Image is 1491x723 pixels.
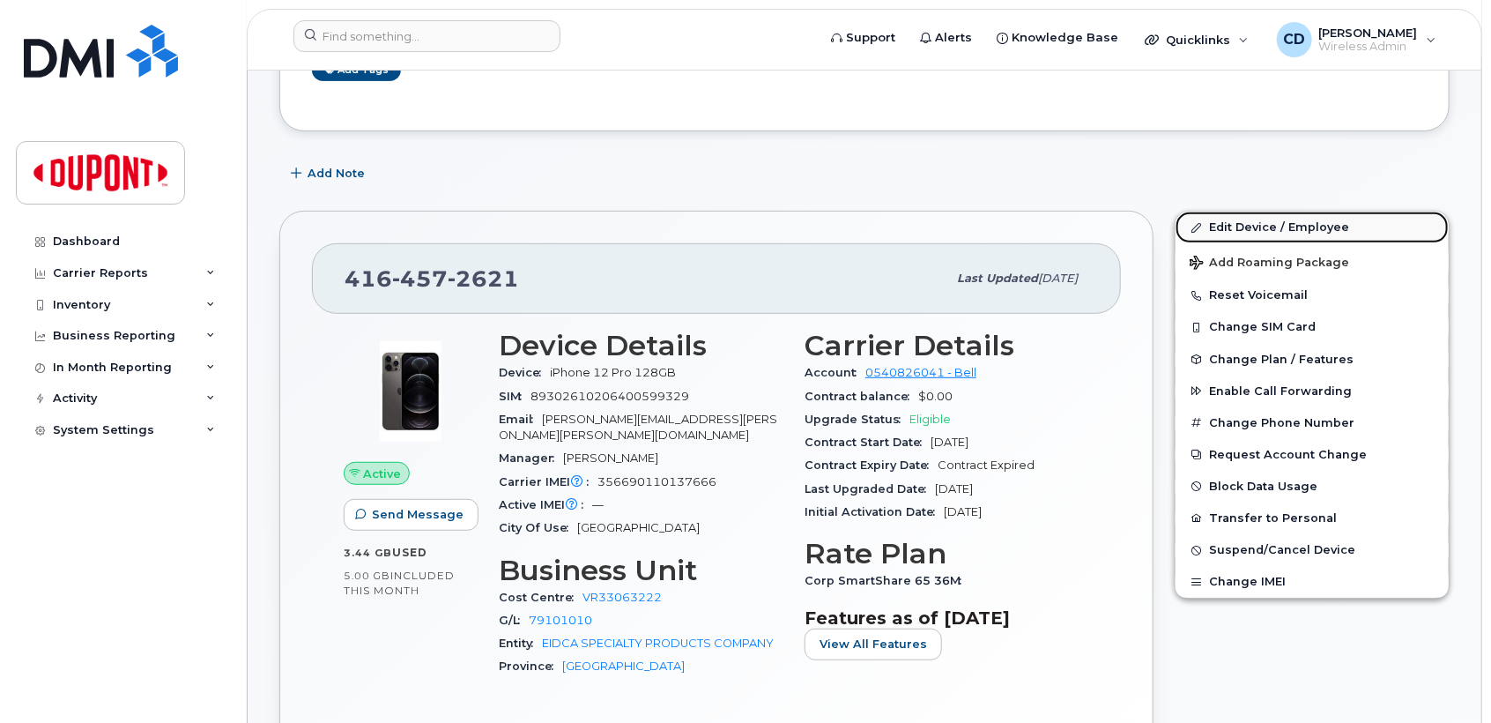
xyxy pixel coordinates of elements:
[938,458,1035,472] span: Contract Expired
[805,574,970,587] span: Corp SmartShare 65 36M
[582,591,662,604] a: VR33063222
[1176,212,1449,243] a: Edit Device / Employee
[597,475,716,488] span: 356690110137666
[448,265,519,292] span: 2621
[1166,33,1230,47] span: Quicklinks
[805,607,1089,629] h3: Features as of [DATE]
[1176,243,1449,280] button: Add Roaming Package
[344,570,390,582] span: 5.00 GB
[1319,26,1418,40] span: [PERSON_NAME]
[562,660,685,673] a: [GEOGRAPHIC_DATA]
[499,330,783,361] h3: Device Details
[499,637,542,650] span: Entity
[499,591,582,604] span: Cost Centre
[344,499,478,531] button: Send Message
[499,555,783,586] h3: Business Unit
[1176,503,1449,534] button: Transfer to Personal
[499,366,550,379] span: Device
[372,506,464,523] span: Send Message
[1176,344,1449,376] button: Change Plan / Features
[279,158,380,190] button: Add Note
[345,265,519,292] span: 416
[1176,439,1449,471] button: Request Account Change
[1209,544,1355,557] span: Suspend/Cancel Device
[1176,280,1449,311] button: Reset Voicemail
[984,20,1131,56] a: Knowledge Base
[293,20,560,52] input: Find something...
[308,165,365,182] span: Add Note
[820,636,927,652] span: View All Features
[805,482,935,496] span: Last Upgraded Date
[805,390,918,403] span: Contract balance
[944,505,982,518] span: [DATE]
[499,413,777,442] span: [PERSON_NAME][EMAIL_ADDRESS][PERSON_NAME][PERSON_NAME][DOMAIN_NAME]
[364,466,402,482] span: Active
[392,546,427,559] span: used
[935,482,973,496] span: [DATE]
[1319,40,1418,54] span: Wireless Admin
[358,339,464,444] img: image20231002-3703462-zcwrqf.jpeg
[908,20,984,56] a: Alerts
[1176,311,1449,343] button: Change SIM Card
[819,20,908,56] a: Support
[344,569,455,598] span: included this month
[529,614,592,627] a: 79101010
[577,521,700,534] span: [GEOGRAPHIC_DATA]
[805,629,942,660] button: View All Features
[592,498,604,511] span: —
[1176,566,1449,598] button: Change IMEI
[1012,29,1118,47] span: Knowledge Base
[1265,22,1449,57] div: Craig Duff
[542,637,774,650] a: EIDCA SPECIALTY PRODUCTS COMPANY
[909,413,951,426] span: Eligible
[1209,353,1354,366] span: Change Plan / Features
[805,366,865,379] span: Account
[865,366,976,379] a: 0540826041 - Bell
[1132,22,1261,57] div: Quicklinks
[499,660,562,673] span: Province
[805,505,944,518] span: Initial Activation Date
[563,451,658,465] span: [PERSON_NAME]
[1176,407,1449,439] button: Change Phone Number
[1176,471,1449,503] button: Block Data Usage
[499,475,597,488] span: Carrier IMEI
[957,272,1038,285] span: Last updated
[1190,256,1349,272] span: Add Roaming Package
[805,458,938,472] span: Contract Expiry Date
[1176,376,1449,407] button: Enable Call Forwarding
[499,498,592,511] span: Active IMEI
[918,390,953,403] span: $0.00
[805,330,1089,361] h3: Carrier Details
[805,436,931,449] span: Contract Start Date
[499,413,542,426] span: Email
[344,547,392,559] span: 3.44 GB
[935,29,972,47] span: Alerts
[846,29,895,47] span: Support
[931,436,968,449] span: [DATE]
[499,521,577,534] span: City Of Use
[499,451,563,465] span: Manager
[805,538,1089,570] h3: Rate Plan
[1038,272,1078,285] span: [DATE]
[499,390,530,403] span: SIM
[550,366,676,379] span: iPhone 12 Pro 128GB
[392,265,448,292] span: 457
[1176,534,1449,566] button: Suspend/Cancel Device
[1283,29,1305,50] span: CD
[1209,384,1352,398] span: Enable Call Forwarding
[530,390,689,403] span: 89302610206400599329
[805,413,909,426] span: Upgrade Status
[499,614,529,627] span: G/L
